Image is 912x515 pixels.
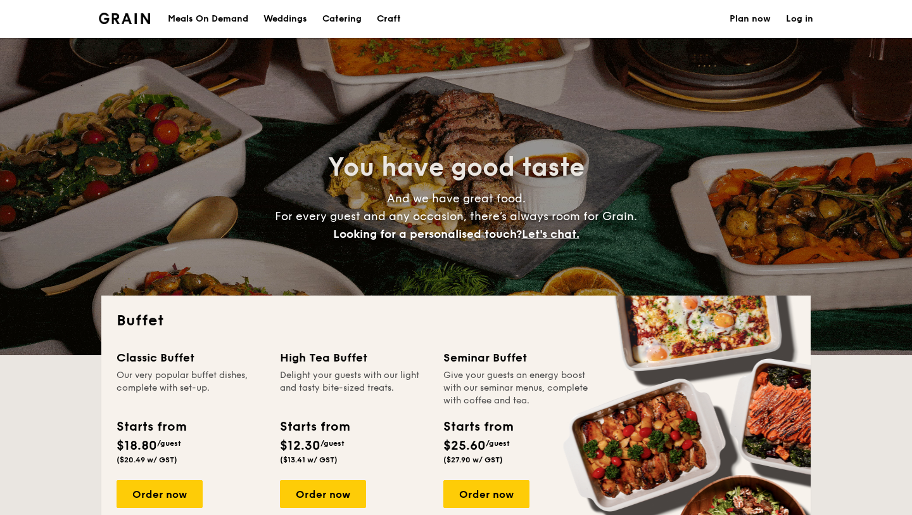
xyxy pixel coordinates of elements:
[280,455,338,464] span: ($13.41 w/ GST)
[443,438,486,453] span: $25.60
[117,369,265,407] div: Our very popular buffet dishes, complete with set-up.
[443,369,592,407] div: Give your guests an energy boost with our seminar menus, complete with coffee and tea.
[157,439,181,448] span: /guest
[328,152,585,183] span: You have good taste
[99,13,150,24] img: Grain
[117,455,177,464] span: ($20.49 w/ GST)
[275,192,637,241] span: And we have great food. For every guest and any occasion, there’s always room for Grain.
[117,311,795,331] h2: Buffet
[443,349,592,367] div: Seminar Buffet
[117,480,203,508] div: Order now
[117,417,186,436] div: Starts from
[522,227,579,241] span: Let's chat.
[443,480,529,508] div: Order now
[320,439,345,448] span: /guest
[117,438,157,453] span: $18.80
[280,349,428,367] div: High Tea Buffet
[486,439,510,448] span: /guest
[280,417,349,436] div: Starts from
[333,227,522,241] span: Looking for a personalised touch?
[117,349,265,367] div: Classic Buffet
[443,417,512,436] div: Starts from
[280,369,428,407] div: Delight your guests with our light and tasty bite-sized treats.
[99,13,150,24] a: Logotype
[280,438,320,453] span: $12.30
[280,480,366,508] div: Order now
[443,455,503,464] span: ($27.90 w/ GST)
